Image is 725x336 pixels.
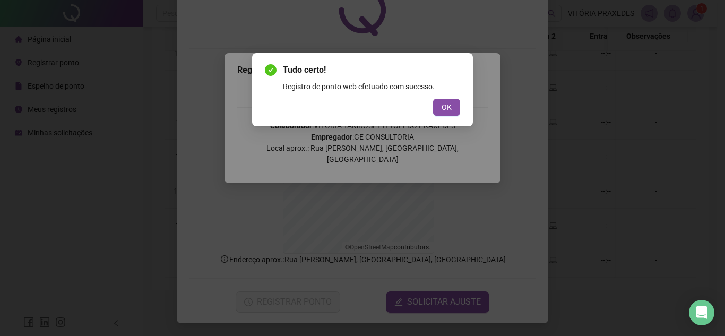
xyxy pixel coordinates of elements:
[689,300,714,325] div: Open Intercom Messenger
[283,81,460,92] div: Registro de ponto web efetuado com sucesso.
[442,101,452,113] span: OK
[265,64,277,76] span: check-circle
[433,99,460,116] button: OK
[283,64,460,76] span: Tudo certo!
